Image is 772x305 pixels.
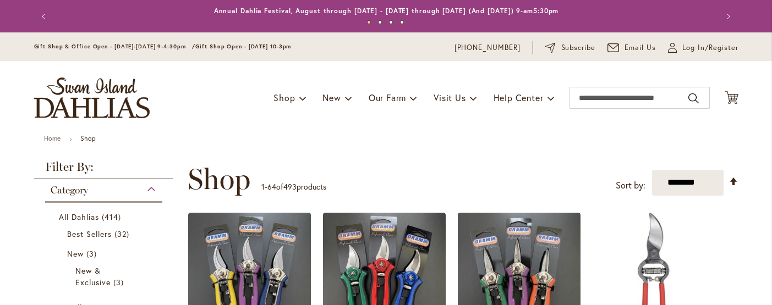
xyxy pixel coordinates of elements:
[668,42,738,53] a: Log In/Register
[400,20,404,24] button: 4 of 4
[34,43,196,50] span: Gift Shop & Office Open - [DATE]-[DATE] 9-4:30pm /
[607,42,656,53] a: Email Us
[59,212,100,222] span: All Dahlias
[716,5,738,27] button: Next
[86,248,100,259] span: 3
[561,42,596,53] span: Subscribe
[261,181,265,192] span: 1
[75,265,111,287] span: New & Exclusive
[44,134,61,142] a: Home
[59,211,152,223] a: All Dahlias
[34,5,56,27] button: Previous
[51,184,88,196] span: Category
[625,42,656,53] span: Email Us
[114,228,132,240] span: 32
[261,178,326,196] p: - of products
[367,20,371,24] button: 1 of 4
[267,181,276,192] span: 64
[369,92,406,103] span: Our Farm
[34,161,174,179] strong: Filter By:
[378,20,382,24] button: 2 of 4
[113,276,127,288] span: 3
[494,92,544,103] span: Help Center
[389,20,393,24] button: 3 of 4
[67,248,144,259] a: New
[67,229,112,239] span: Best Sellers
[322,92,341,103] span: New
[616,175,645,196] label: Sort by:
[188,163,250,196] span: Shop
[80,134,96,142] strong: Shop
[75,265,135,288] a: New &amp; Exclusive
[195,43,291,50] span: Gift Shop Open - [DATE] 10-3pm
[682,42,738,53] span: Log In/Register
[214,7,559,15] a: Annual Dahlia Festival, August through [DATE] - [DATE] through [DATE] (And [DATE]) 9-am5:30pm
[67,248,84,259] span: New
[455,42,521,53] a: [PHONE_NUMBER]
[434,92,466,103] span: Visit Us
[283,181,297,192] span: 493
[102,211,124,223] span: 414
[273,92,295,103] span: Shop
[67,228,144,240] a: Best Sellers
[545,42,595,53] a: Subscribe
[34,77,150,118] a: store logo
